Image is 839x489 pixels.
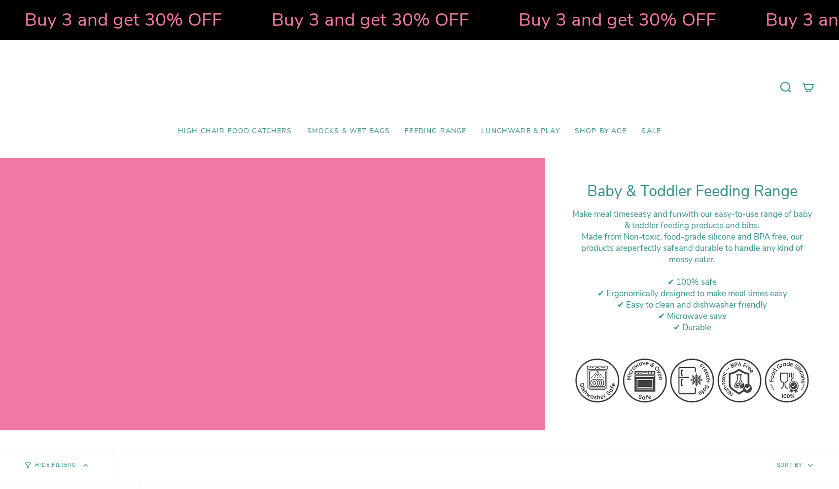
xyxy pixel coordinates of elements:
[777,461,803,469] span: Sort by
[570,277,814,288] div: ✔ 100% safe
[513,7,710,32] strong: Buy 3 and get 30% OFF
[570,231,814,265] div: M
[35,463,75,468] span: Hide Filters
[397,120,474,143] a: Feeding Range
[634,209,682,220] strong: easy and fun
[266,7,463,32] strong: Buy 3 and get 30% OFF
[335,55,505,120] a: Mumma’s Little Helpers
[634,120,668,143] a: SALE
[752,450,839,481] button: Sort by
[481,127,559,136] span: Lunchware & Play
[570,322,814,333] div: ✔ Durable
[581,231,803,265] span: ade from Non-toxic, food-grade silicone and BPA free, our products are and durable to handle any ...
[570,299,814,311] div: ✔ Easy to clean and dishwasher friendly
[575,127,627,136] span: Shop by Age
[178,127,292,136] span: High Chair Food Catchers
[307,127,390,136] span: Smocks & Wet Bags
[567,120,634,143] a: Shop by Age
[171,120,300,143] a: High Chair Food Catchers
[405,127,466,136] span: Feeding Range
[570,209,814,231] div: Make meal times with our easy-to-use range of baby & toddler feeding products and bibs.
[658,311,727,322] span: ✔ Microwave save
[628,243,679,254] strong: perfectly safe
[474,120,567,143] a: Lunchware & Play
[300,120,398,143] a: Smocks & Wet Bags
[570,288,814,299] div: ✔ Ergonomically designed to make meal times easy
[641,127,661,136] span: SALE
[19,7,216,32] strong: Buy 3 and get 30% OFF
[570,182,814,201] h1: Baby & Toddler Feeding Range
